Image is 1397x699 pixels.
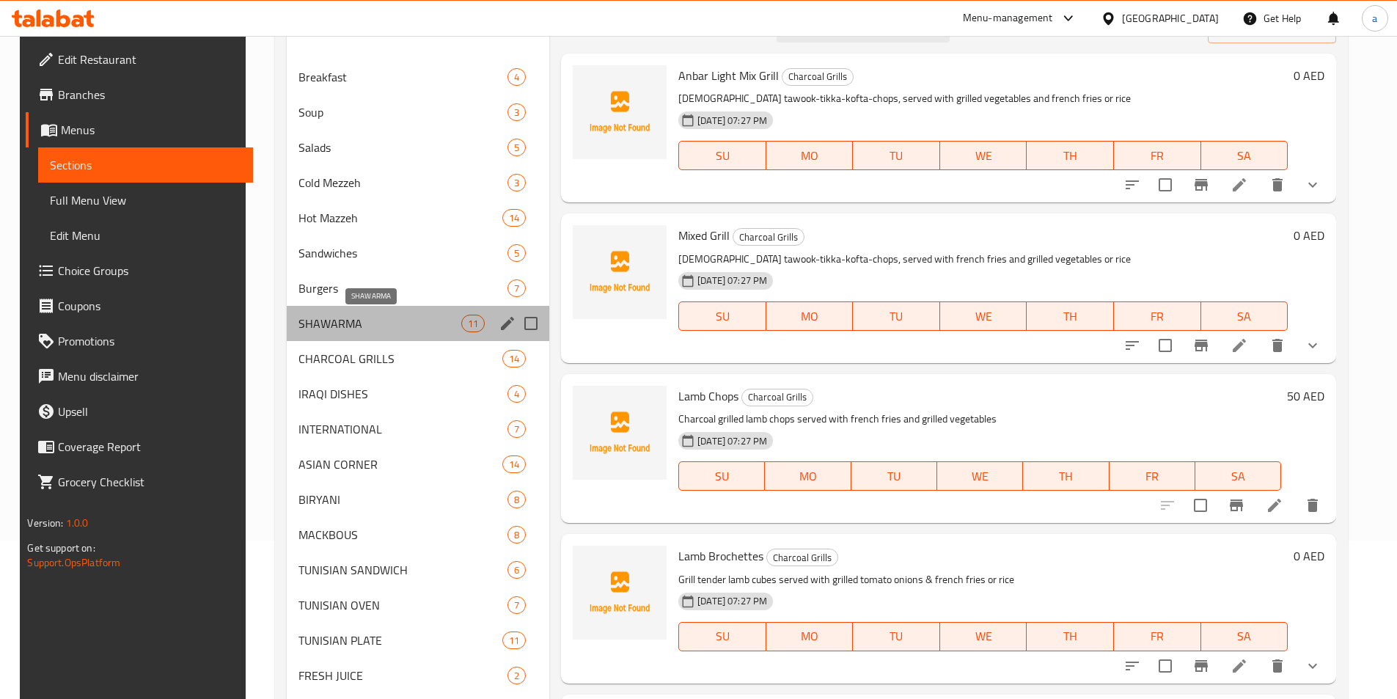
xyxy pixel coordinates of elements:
[766,549,838,566] div: Charcoal Grills
[741,389,813,406] div: Charcoal Grills
[851,461,937,491] button: TU
[573,65,667,159] img: Anbar Light Mix Grill
[287,447,549,482] div: ASIAN CORNER14
[692,434,773,448] span: [DATE] 07:27 PM
[50,191,241,209] span: Full Menu View
[50,156,241,174] span: Sections
[1295,328,1330,363] button: show more
[298,632,502,649] span: TUNISIAN PLATE
[58,86,241,103] span: Branches
[508,106,525,120] span: 3
[298,596,507,614] span: TUNISIAN OVEN
[678,461,765,491] button: SU
[1114,622,1201,651] button: FR
[685,466,759,487] span: SU
[287,59,549,95] div: Breakfast4
[857,466,931,487] span: TU
[298,209,502,227] span: Hot Mazzeh
[287,235,549,271] div: Sandwiches5
[678,89,1288,108] p: [DEMOGRAPHIC_DATA] tawook-tikka-kofta-chops, served with grilled vegetables and french fries or rice
[1304,176,1321,194] svg: Show Choices
[1294,225,1324,246] h6: 0 AED
[287,588,549,623] div: TUNISIAN OVEN7
[287,517,549,552] div: MACKBOUS8
[1295,167,1330,202] button: show more
[298,667,507,684] div: FRESH JUICE
[1184,167,1219,202] button: Branch-specific-item
[1201,141,1288,170] button: SA
[462,317,484,331] span: 11
[678,250,1288,268] p: [DEMOGRAPHIC_DATA] tawook-tikka-kofta-chops, served with french fries and grilled vegetables or rice
[678,65,779,87] span: Anbar Light Mix Grill
[298,491,507,508] span: BIRYANI
[502,632,526,649] div: items
[1150,330,1181,361] span: Select to update
[58,262,241,279] span: Choice Groups
[461,315,485,332] div: items
[692,114,773,128] span: [DATE] 07:27 PM
[1027,301,1114,331] button: TH
[1266,497,1283,514] a: Edit menu item
[1185,490,1216,521] span: Select to update
[940,301,1027,331] button: WE
[1231,657,1248,675] a: Edit menu item
[298,455,502,473] div: ASIAN CORNER
[58,367,241,385] span: Menu disclaimer
[859,306,934,327] span: TU
[1294,65,1324,86] h6: 0 AED
[61,121,241,139] span: Menus
[26,323,253,359] a: Promotions
[685,626,760,647] span: SU
[27,538,95,557] span: Get support on:
[1115,167,1150,202] button: sort-choices
[678,410,1281,428] p: Charcoal grilled lamb chops served with french fries and grilled vegetables
[298,244,507,262] span: Sandwiches
[26,112,253,147] a: Menus
[853,301,940,331] button: TU
[508,422,525,436] span: 7
[859,145,934,166] span: TU
[782,68,853,85] span: Charcoal Grills
[507,561,526,579] div: items
[26,77,253,112] a: Branches
[1372,10,1377,26] span: a
[766,622,854,651] button: MO
[772,626,848,647] span: MO
[508,70,525,84] span: 4
[58,473,241,491] span: Grocery Checklist
[508,246,525,260] span: 5
[508,282,525,296] span: 7
[508,387,525,401] span: 4
[507,139,526,156] div: items
[678,571,1288,589] p: Grill tender lamb cubes served with grilled tomato onions & french fries or rice
[1201,301,1288,331] button: SA
[508,563,525,577] span: 6
[937,461,1023,491] button: WE
[58,297,241,315] span: Coupons
[298,420,507,438] span: INTERNATIONAL
[496,312,518,334] button: edit
[742,389,813,406] span: Charcoal Grills
[298,350,502,367] span: CHARCOAL GRILLS
[26,394,253,429] a: Upsell
[1219,488,1254,523] button: Branch-specific-item
[1114,141,1201,170] button: FR
[508,669,525,683] span: 2
[298,385,507,403] span: IRAQI DISHES
[1294,546,1324,566] h6: 0 AED
[766,301,854,331] button: MO
[502,350,526,367] div: items
[573,386,667,480] img: Lamb Chops
[685,306,760,327] span: SU
[38,183,253,218] a: Full Menu View
[1195,461,1281,491] button: SA
[298,279,507,297] div: Burgers
[287,552,549,588] div: TUNISIAN SANDWICH6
